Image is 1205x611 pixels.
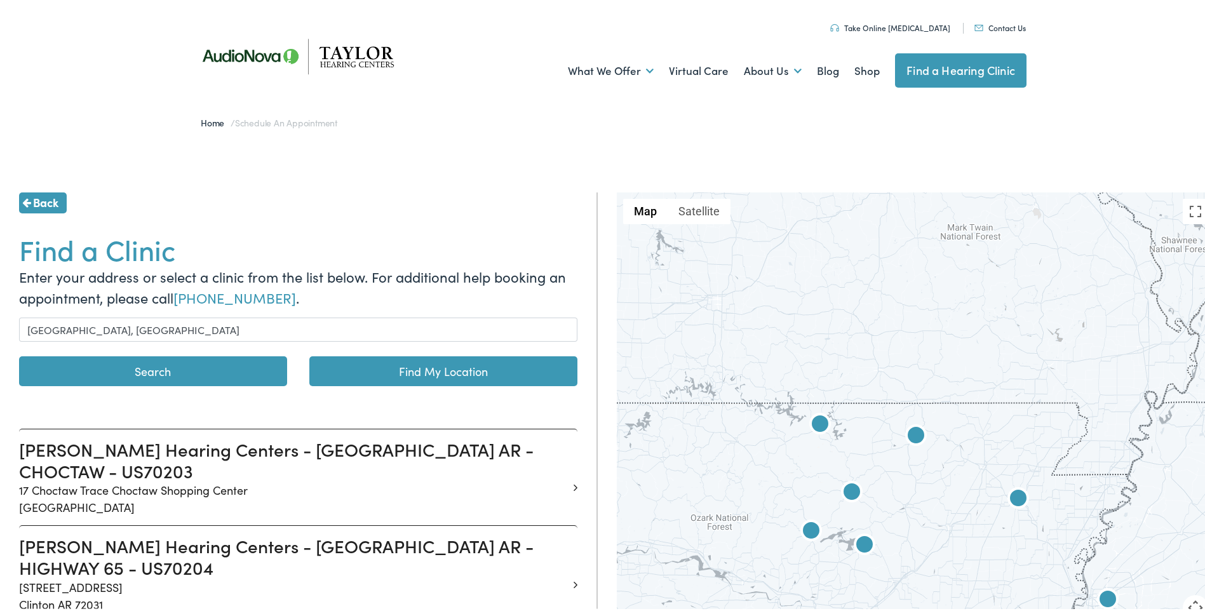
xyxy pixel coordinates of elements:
[19,190,67,211] a: Back
[19,354,287,384] button: Search
[19,533,568,610] a: [PERSON_NAME] Hearing Centers - [GEOGRAPHIC_DATA] AR - HIGHWAY 65 - US70204 [STREET_ADDRESS]Clint...
[669,45,729,92] a: Virtual Care
[19,533,568,575] h3: [PERSON_NAME] Hearing Centers - [GEOGRAPHIC_DATA] AR - HIGHWAY 65 - US70204
[744,45,802,92] a: About Us
[568,45,654,92] a: What We Offer
[201,114,337,126] span: /
[33,191,58,208] span: Back
[19,436,568,479] h3: [PERSON_NAME] Hearing Centers - [GEOGRAPHIC_DATA] AR - CHOCTAW - US70203
[974,20,1026,30] a: Contact Us
[19,264,577,305] p: Enter your address or select a clinic from the list below. For additional help booking an appoint...
[830,22,839,29] img: utility icon
[19,479,568,513] p: 17 Choctaw Trace Choctaw Shopping Center [GEOGRAPHIC_DATA]
[817,45,839,92] a: Blog
[19,230,577,264] h1: Find a Clinic
[830,20,950,30] a: Take Online [MEDICAL_DATA]
[19,436,568,513] a: [PERSON_NAME] Hearing Centers - [GEOGRAPHIC_DATA] AR - CHOCTAW - US70203 17 Choctaw Trace Choctaw...
[309,354,577,384] a: Find My Location
[235,114,337,126] span: Schedule An Appointment
[173,285,296,305] a: [PHONE_NUMBER]
[974,22,983,29] img: utility icon
[19,315,577,339] input: Enter a location
[854,45,880,92] a: Shop
[895,51,1027,85] a: Find a Hearing Clinic
[668,196,730,222] button: Show satellite imagery
[623,196,668,222] button: Show street map
[19,576,568,610] p: [STREET_ADDRESS] Clinton AR 72031
[201,114,231,126] a: Home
